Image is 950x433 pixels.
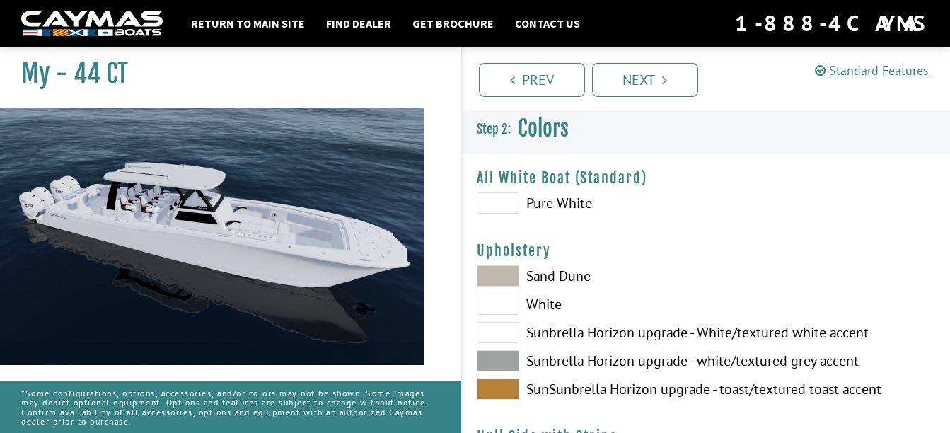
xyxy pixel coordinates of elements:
label: Sand Dune [477,265,693,287]
a: Find Dealer [319,14,398,33]
h4: Upholstery [477,242,937,260]
img: white-logo-c9c8dbefe5ff5ceceb0f0178aa75bf4bb51f6bca0971e226c86eb53dfe498488.png [21,11,163,37]
a: Return to main site [184,14,312,33]
a: Next [592,63,698,97]
a: Get Brochure [405,14,501,33]
h1: My - 44 CT [21,58,426,90]
label: White [477,294,693,315]
a: Standard Features [815,62,929,79]
label: SunSunbrella Horizon upgrade - toast/textured toast accent [477,379,693,400]
label: Sunbrella Horizon upgrade - white/textured grey accent [477,350,693,371]
a: Prev [479,63,585,97]
p: *Some configurations, options, accessories, and/or colors may not be shown. Some images may depic... [21,381,440,433]
label: Pure White [477,192,693,214]
h4: All White Boat (Standard) [477,169,937,187]
a: Contact Us [508,14,587,33]
label: Sunbrella Horizon upgrade - White/textured white accent [477,322,693,343]
div: 1-888-4CAYMAS [735,8,929,39]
